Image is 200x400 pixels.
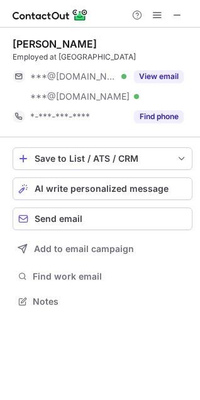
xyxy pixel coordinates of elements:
[33,296,187,307] span: Notes
[13,51,192,63] div: Employed at [GEOGRAPHIC_DATA]
[134,70,184,83] button: Reveal Button
[13,208,192,230] button: Send email
[13,177,192,200] button: AI write personalized message
[13,38,97,50] div: [PERSON_NAME]
[35,214,82,224] span: Send email
[34,244,134,254] span: Add to email campaign
[13,147,192,170] button: save-profile-one-click
[33,271,187,282] span: Find work email
[30,91,130,102] span: ***@[DOMAIN_NAME]
[35,184,169,194] span: AI write personalized message
[13,293,192,310] button: Notes
[35,154,170,164] div: Save to List / ATS / CRM
[134,110,184,123] button: Reveal Button
[13,8,88,23] img: ContactOut v5.3.10
[13,268,192,285] button: Find work email
[30,71,117,82] span: ***@[DOMAIN_NAME]
[13,238,192,260] button: Add to email campaign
